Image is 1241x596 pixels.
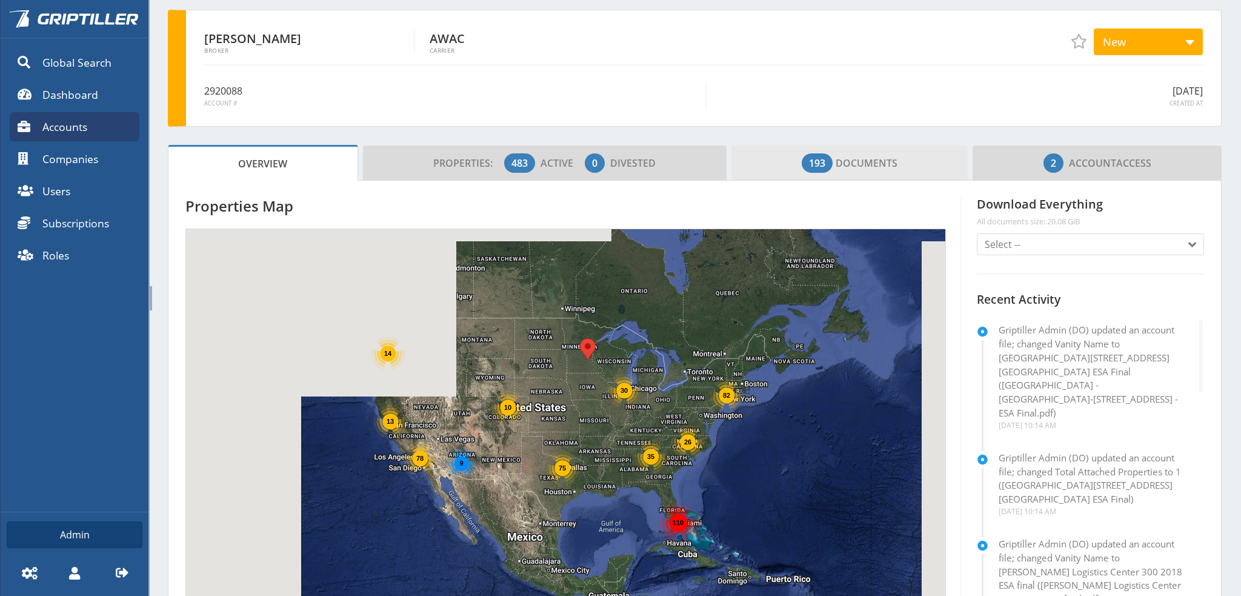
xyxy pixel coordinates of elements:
span: Overview [238,152,287,176]
div: [DATE] 10:14 AM [999,506,1192,517]
span: All documents size: 20.08 GiB [977,216,1204,226]
span: 0 [592,156,597,170]
h4: Download Everything [977,198,1204,226]
span: Subscriptions [42,215,109,231]
p: Griptiller Admin (DO) updated an account file; changed Total Attached Properties to 1 ([GEOGRAPHI... [999,451,1192,506]
span: Properties: [433,156,502,170]
p: Griptiller Admin (DO) updated an account file; changed Vanity Name to [GEOGRAPHIC_DATA][STREET_AD... [999,323,1192,420]
span: Created At [716,99,1203,108]
a: Dashboard [10,80,139,109]
span: Access [1043,151,1151,175]
span: Accounts [42,119,87,135]
span: Carrier [430,47,640,54]
span: Add to Favorites [1071,34,1086,49]
a: Companies [10,144,139,173]
a: Admin [7,521,142,548]
div: 13 [373,404,407,438]
span: Divested [610,156,656,170]
div: 82 [710,378,744,412]
div: 75 [545,451,579,485]
div: AWAC [430,28,640,54]
span: New [1103,34,1126,49]
div: 9 [445,447,477,480]
a: Roles [10,241,139,270]
div: [PERSON_NAME] [204,28,415,54]
div: 10 [491,390,525,424]
span: Users [42,183,70,199]
span: 193 [809,156,825,170]
span: Documents [802,151,897,175]
span: Global Search [42,55,111,70]
div: 110 [658,503,698,543]
span: 2 [1051,156,1056,170]
span: Account [1069,156,1116,170]
span: Roles [42,247,69,263]
a: Subscriptions [10,209,139,238]
a: Accounts [10,112,139,141]
a: Global Search [10,48,139,77]
div: 30 [607,373,641,407]
span: Select -- [985,237,1020,252]
div: 78 [403,441,437,475]
span: Companies [42,151,98,167]
span: Dashboard [42,87,98,102]
div: [DATE] 10:14 AM [999,420,1192,431]
div: [DATE] [707,84,1203,108]
div: 26 [671,425,705,459]
span: Account # [204,99,696,108]
h4: Properties Map [185,198,946,214]
span: Broker [204,47,414,54]
h5: Recent Activity [977,293,1204,306]
div: 14 [371,337,405,370]
div: 35 [634,440,668,474]
button: Select -- [977,233,1204,255]
div: 2920088 [204,84,707,108]
button: New [1094,28,1203,55]
span: 483 [511,156,528,170]
span: Active [541,156,582,170]
a: Users [10,176,139,206]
